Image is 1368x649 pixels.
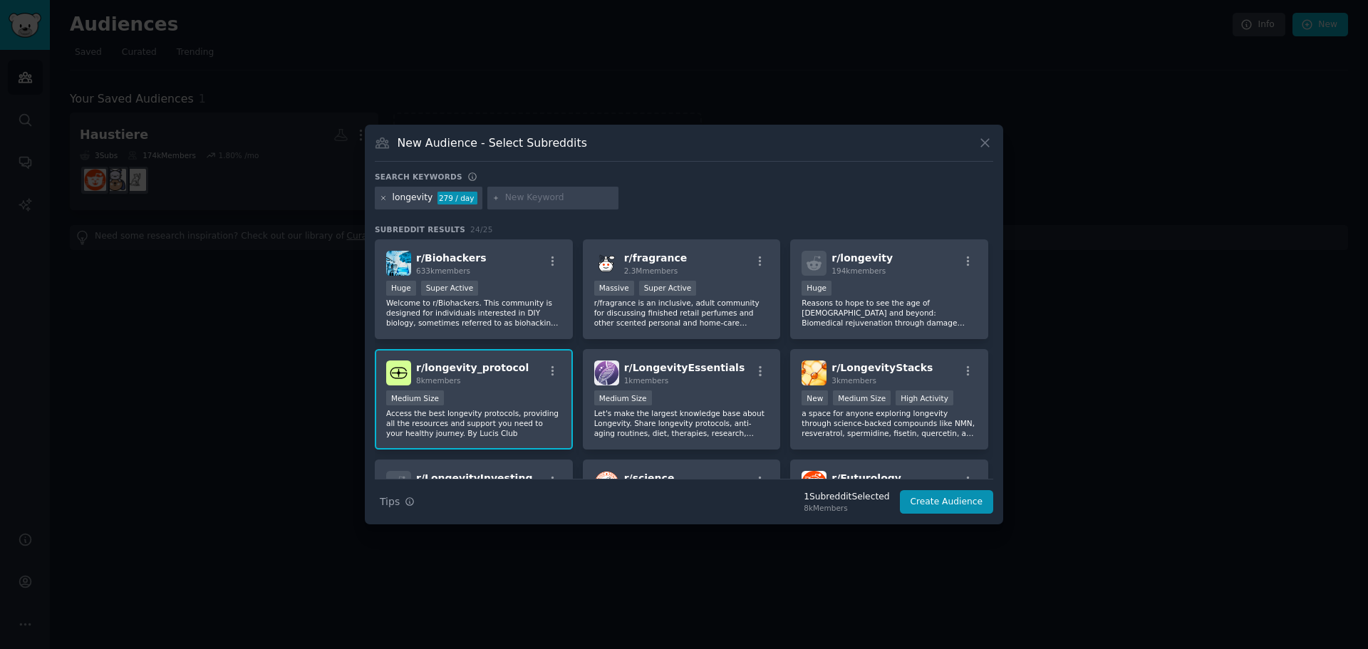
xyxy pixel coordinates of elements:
[624,266,678,275] span: 2.3M members
[802,471,826,496] img: Futurology
[380,494,400,509] span: Tips
[375,224,465,234] span: Subreddit Results
[831,472,901,484] span: r/ Futurology
[594,360,619,385] img: LongevityEssentials
[594,471,619,496] img: science
[624,472,675,484] span: r/ science
[398,135,587,150] h3: New Audience - Select Subreddits
[375,489,420,514] button: Tips
[416,266,470,275] span: 633k members
[900,490,994,514] button: Create Audience
[896,390,953,405] div: High Activity
[639,281,697,296] div: Super Active
[386,408,561,438] p: Access the best longevity protocols, providing all the resources and support you need to your hea...
[594,251,619,276] img: fragrance
[802,281,831,296] div: Huge
[624,376,669,385] span: 1k members
[802,390,828,405] div: New
[416,362,529,373] span: r/ longevity_protocol
[833,390,891,405] div: Medium Size
[594,281,634,296] div: Massive
[386,298,561,328] p: Welcome to r/Biohackers. This community is designed for individuals interested in DIY biology, so...
[375,172,462,182] h3: Search keywords
[831,362,933,373] span: r/ LongevityStacks
[416,252,487,264] span: r/ Biohackers
[624,252,688,264] span: r/ fragrance
[804,491,889,504] div: 1 Subreddit Selected
[470,225,493,234] span: 24 / 25
[624,362,745,373] span: r/ LongevityEssentials
[802,360,826,385] img: LongevityStacks
[802,408,977,438] p: a space for anyone exploring longevity through science-backed compounds like NMN, resveratrol, sp...
[594,298,769,328] p: r/fragrance is an inclusive, adult community for discussing finished retail perfumes and other sc...
[386,360,411,385] img: longevity_protocol
[594,408,769,438] p: Let's make the largest knowledge base about Longevity. Share longevity protocols, anti-aging rout...
[416,472,532,484] span: r/ LongevityInvesting
[437,192,477,204] div: 279 / day
[831,266,886,275] span: 194k members
[386,390,444,405] div: Medium Size
[416,376,461,385] span: 8k members
[831,376,876,385] span: 3k members
[594,390,652,405] div: Medium Size
[386,281,416,296] div: Huge
[421,281,479,296] div: Super Active
[802,298,977,328] p: Reasons to hope to see the age of [DEMOGRAPHIC_DATA] and beyond: Biomedical rejuvenation through ...
[386,251,411,276] img: Biohackers
[831,252,893,264] span: r/ longevity
[804,503,889,513] div: 8k Members
[505,192,613,204] input: New Keyword
[393,192,433,204] div: longevity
